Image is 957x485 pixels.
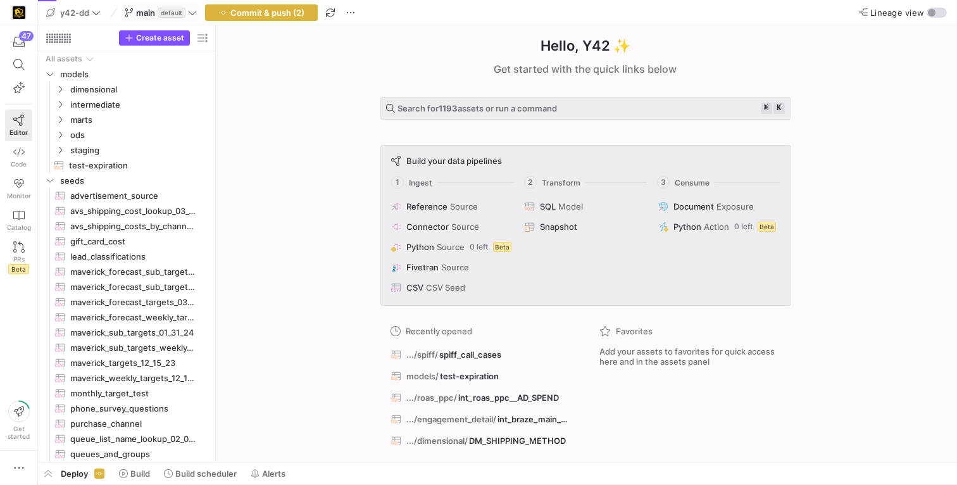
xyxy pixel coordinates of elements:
[13,255,25,263] span: PRs
[70,371,196,386] span: maverick_weekly_targets_12_15_23​​​​​​
[704,222,729,232] span: Action
[70,82,208,97] span: dimensional
[437,242,465,252] span: Source
[5,236,32,279] a: PRsBeta
[70,234,196,249] span: gift_card_cost​​​​​​
[43,249,210,264] a: lead_classifications​​​​​​
[470,242,488,251] span: 0 left
[43,310,210,325] div: Press SPACE to select this row.
[43,325,210,340] a: maverick_sub_targets_01_31_24​​​​​​
[5,205,32,236] a: Catalog
[43,294,210,310] a: maverick_forecast_targets_03_25_24​​​​​​
[441,262,469,272] span: Source
[43,97,210,112] div: Press SPACE to select this row.
[70,295,196,310] span: maverick_forecast_targets_03_25_24​​​​​​
[230,8,304,18] span: Commit & push (2)
[70,356,196,370] span: maverick_targets_12_15_23​​​​​​
[380,61,791,77] div: Get started with the quick links below
[43,310,210,325] a: maverick_forecast_weekly_targets_03_25_24​​​​​​
[541,35,630,56] h1: Hello, Y42 ✨
[122,4,200,21] button: maindefault
[43,446,210,462] a: queues_and_groups​​​​​​
[43,188,210,203] a: advertisement_source​​​​​​
[158,463,242,484] button: Build scheduler
[43,279,210,294] div: Press SPACE to select this row.
[388,389,574,406] button: .../roas_ppc/int_roas_ppc__AD_SPEND
[70,98,208,112] span: intermediate
[60,8,89,18] span: y42-dd
[5,396,32,445] button: Getstarted
[761,103,772,114] kbd: ⌘
[70,189,196,203] span: advertisement_source​​​​​​
[70,325,196,340] span: maverick_sub_targets_01_31_24​​​​​​
[406,262,439,272] span: Fivetran
[43,401,210,416] a: phone_survey_questions​​​​​​
[451,222,479,232] span: Source
[69,158,196,173] span: test-expiration​​​​​​​​​​
[70,417,196,431] span: purchase_channel​​​​​​
[43,112,210,127] div: Press SPACE to select this row.
[406,326,472,336] span: Recently opened
[406,222,449,232] span: Connector
[406,371,439,381] span: models/
[773,103,785,114] kbd: k
[245,463,291,484] button: Alerts
[5,141,32,173] a: Code
[43,416,210,431] div: Press SPACE to select this row.
[43,173,210,188] div: Press SPACE to select this row.
[522,219,648,234] button: Snapshot
[389,219,515,234] button: ConnectorSource
[406,282,423,293] span: CSV
[262,469,285,479] span: Alerts
[406,414,496,424] span: .../engagement_detail/
[870,8,924,18] span: Lineage view
[46,54,82,63] div: All assets
[388,346,574,363] button: .../spiff/spiff_call_cases
[406,201,447,211] span: Reference
[758,222,776,232] span: Beta
[673,222,701,232] span: Python
[43,203,210,218] a: avs_shipping_cost_lookup_03_15_24​​​​​​
[5,30,32,53] button: 47
[130,469,150,479] span: Build
[158,8,185,18] span: default
[19,31,34,41] div: 47
[389,260,515,275] button: FivetranSource
[616,326,653,336] span: Favorites
[43,325,210,340] div: Press SPACE to select this row.
[70,143,208,158] span: staging
[7,224,31,231] span: Catalog
[43,158,210,173] div: Press SPACE to select this row.
[43,51,210,66] div: Press SPACE to select this row.
[175,469,237,479] span: Build scheduler
[43,386,210,401] div: Press SPACE to select this row.
[656,219,782,234] button: PythonAction0 leftBeta
[43,188,210,203] div: Press SPACE to select this row.
[599,346,780,367] span: Add your assets to favorites for quick access here and in the assets panel
[389,239,515,255] button: PythonSource0 leftBeta
[113,463,156,484] button: Build
[136,8,155,18] span: main
[406,242,434,252] span: Python
[60,67,208,82] span: models
[70,341,196,355] span: maverick_sub_targets_weekly_01_31_24​​​​​​
[540,222,577,232] span: Snapshot
[8,264,29,274] span: Beta
[43,340,210,355] a: maverick_sub_targets_weekly_01_31_24​​​​​​
[540,201,556,211] span: SQL
[439,350,501,360] span: spiff_call_cases
[60,173,208,188] span: seeds
[43,370,210,386] a: maverick_weekly_targets_12_15_23​​​​​​
[43,264,210,279] a: maverick_forecast_sub_targets_03_25_24​​​​​​
[406,350,438,360] span: .../spiff/
[43,82,210,97] div: Press SPACE to select this row.
[70,310,196,325] span: maverick_forecast_weekly_targets_03_25_24​​​​​​
[43,401,210,416] div: Press SPACE to select this row.
[440,371,499,381] span: test-expiration
[558,201,583,211] span: Model
[43,66,210,82] div: Press SPACE to select this row.
[43,446,210,462] div: Press SPACE to select this row.
[7,192,31,199] span: Monitor
[5,173,32,205] a: Monitor
[9,129,28,136] span: Editor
